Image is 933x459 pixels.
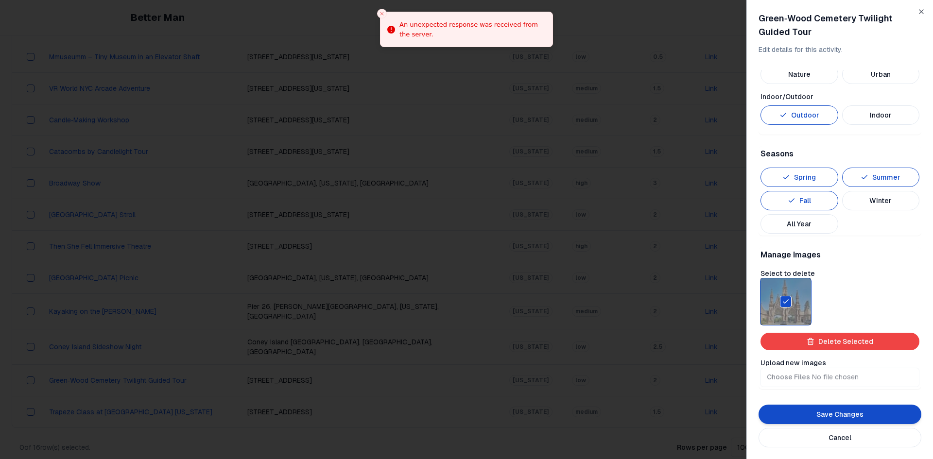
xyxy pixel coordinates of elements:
h3: Seasons [760,148,919,160]
p: Edit details for this activity. [759,45,921,54]
button: Outdoor [760,105,838,125]
button: Indoor [842,105,920,125]
h4: Manage Images [760,249,919,261]
label: Upload new images [760,358,826,367]
button: Spring [760,168,838,187]
button: Winter [842,191,920,210]
h2: Green‑Wood Cemetery Twilight Guided Tour [759,12,921,39]
button: Delete Selected [760,333,919,350]
button: All Year [760,214,838,234]
button: Cancel [759,428,921,447]
button: Save Changes [759,405,921,424]
button: Activity image [780,296,792,307]
label: Select to delete [760,269,815,278]
button: Fall [760,191,838,210]
button: Summer [842,168,920,187]
button: Nature [760,65,838,84]
h5: Indoor/Outdoor [760,92,919,102]
button: Urban [842,65,920,84]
